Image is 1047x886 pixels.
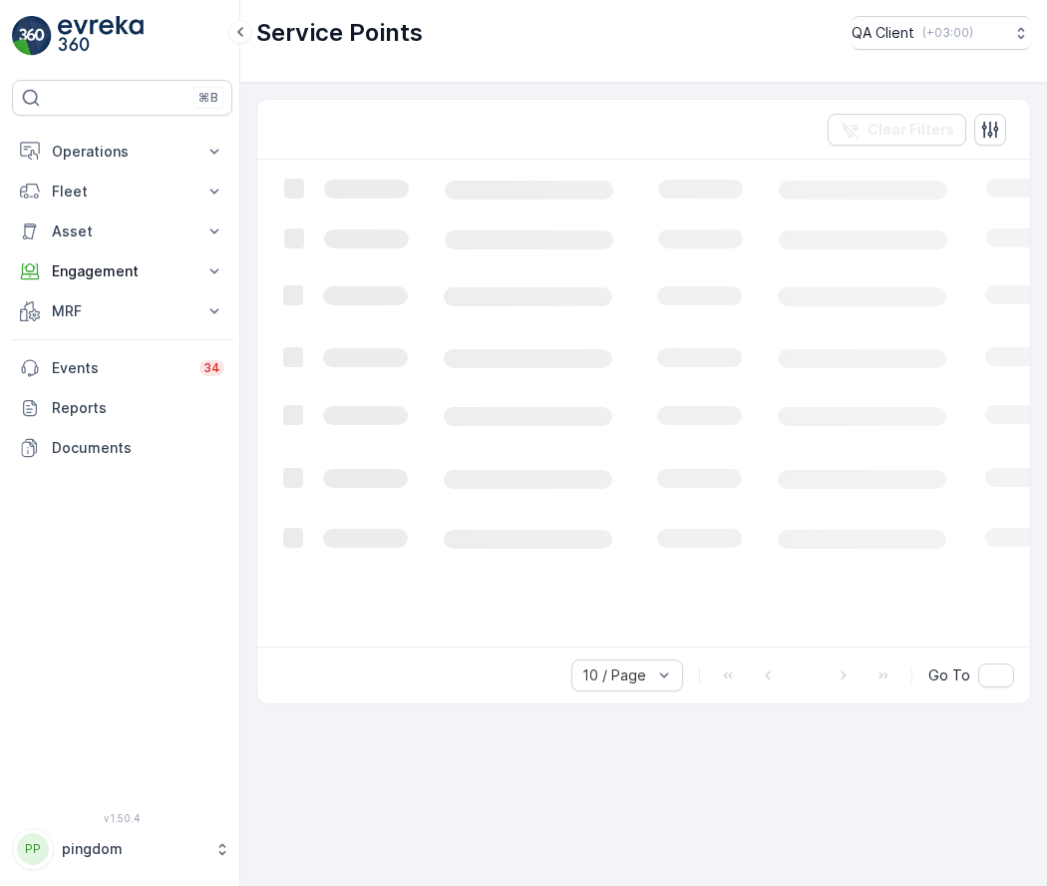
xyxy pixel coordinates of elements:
p: Events [52,358,187,378]
p: ( +03:00 ) [922,25,973,41]
p: Engagement [52,261,192,281]
div: PP [17,833,49,865]
button: PPpingdom [12,828,232,870]
p: 34 [203,360,220,376]
p: Documents [52,438,224,458]
button: MRF [12,291,232,331]
button: QA Client(+03:00) [852,16,1031,50]
button: Clear Filters [828,114,966,146]
a: Reports [12,388,232,428]
a: Documents [12,428,232,468]
p: Asset [52,221,192,241]
p: MRF [52,301,192,321]
a: Events34 [12,348,232,388]
img: logo_light-DOdMpM7g.png [58,16,144,56]
button: Asset [12,212,232,251]
p: pingdom [62,839,204,859]
p: ⌘B [198,90,218,106]
img: logo [12,16,52,56]
p: QA Client [852,23,914,43]
span: v 1.50.4 [12,812,232,824]
p: Clear Filters [868,120,954,140]
p: Fleet [52,182,192,202]
p: Service Points [256,17,423,49]
button: Operations [12,132,232,172]
p: Operations [52,142,192,162]
p: Reports [52,398,224,418]
button: Engagement [12,251,232,291]
button: Fleet [12,172,232,212]
span: Go To [928,665,970,685]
